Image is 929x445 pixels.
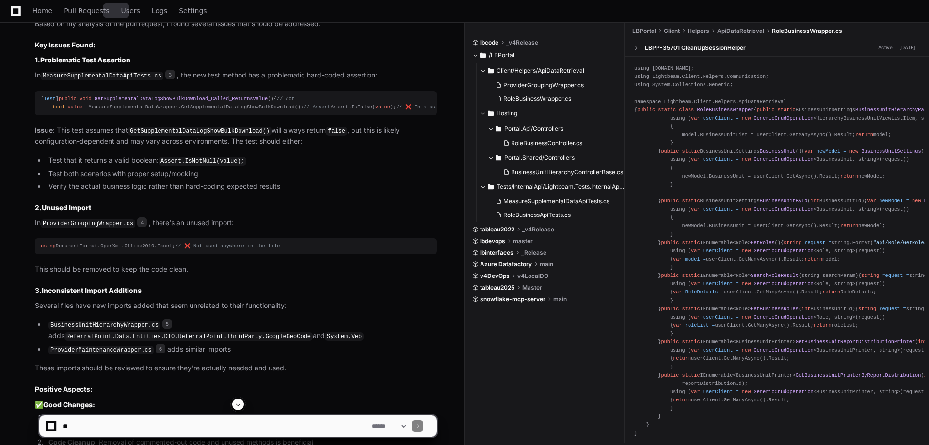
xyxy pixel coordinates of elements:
[796,372,921,378] span: GetBusinessUnitPrinterByReportDistribution
[691,115,700,121] span: var
[64,332,313,341] code: ReferralPoint.Data.Entities.DTO.ReferralPoint.ThridParty.GoogleGeoCode
[682,306,700,312] span: static
[679,107,694,113] span: class
[553,295,567,303] span: main
[688,27,709,35] span: Helpers
[736,389,739,395] span: =
[35,300,437,311] p: Several files have new imports added that seem unrelated to their functionality:
[899,44,915,51] div: [DATE]
[488,121,629,137] button: Portal.Api/Controllers
[480,295,545,303] span: snowflake-mcp-server
[488,107,494,119] svg: Directory
[906,198,909,204] span: =
[35,286,437,295] h3: 3.
[396,104,558,110] span: // ❌ This assumes the method will always return false
[121,8,140,14] span: Users
[742,314,751,320] span: new
[658,107,676,113] span: static
[504,125,563,133] span: Portal.Api/Controllers
[760,148,796,154] span: BusinessUnit
[40,56,130,64] strong: Problematic Test Assertion
[503,198,609,205] span: MeasureSupplementalDataApiTests.cs
[807,198,864,204] span: ( BusinessUnitId)
[796,339,915,345] span: GetBusinessUnitReportDistributionPrinter
[661,339,679,345] span: public
[496,152,501,164] svg: Directory
[822,289,840,295] span: return
[480,106,625,121] button: Hosting
[682,198,700,204] span: static
[855,132,873,138] span: return
[703,314,733,320] span: userClient
[42,203,91,212] strong: Unused Import
[41,72,163,80] code: MeasureSupplementalDataApiTests.cs
[152,8,167,14] span: Logs
[882,273,903,278] span: request
[480,179,625,195] button: Tests/InternalApi/Lightbeam.Tests.InternalApi.Tests/Tests
[53,104,65,110] span: bool
[137,217,147,227] span: 4
[661,240,679,246] span: public
[703,389,733,395] span: userClient
[41,219,135,228] code: ProviderGroupingWrapper.cs
[736,248,739,254] span: =
[721,289,724,295] span: =
[497,183,625,191] span: Tests/InternalApi/Lightbeam.Tests.InternalApi.Tests/Tests
[35,363,437,374] p: These imports should be reviewed to ensure they're actually needed and used.
[41,243,56,249] span: using
[784,240,801,246] span: string
[664,27,680,35] span: Client
[35,18,437,30] p: Based on my analysis of the pull request, I found several issues that should be addressed:
[35,217,437,229] p: In , there's an unused import:
[691,156,700,162] span: var
[179,8,207,14] span: Settings
[697,107,753,113] span: RoleBusinessWrapper
[35,70,437,81] p: In , the new test method has a problematic hard-coded assertion:
[159,157,246,166] code: Assert.IsNotNull(value);
[879,306,900,312] span: request
[480,249,513,257] span: lbinterfaces
[861,273,879,278] span: string
[175,243,280,249] span: // ❌ Not used anywhere in the file
[703,347,733,353] span: userClient
[875,43,896,52] span: Active
[804,240,825,246] span: request
[804,256,822,262] span: return
[506,39,538,46] span: _v4Release
[751,240,774,246] span: GetRoles
[472,47,617,63] button: /LBPortal
[59,96,274,102] span: ()
[867,198,876,204] span: var
[736,115,739,121] span: =
[480,284,514,292] span: tableau2025
[703,248,733,254] span: userClient
[32,8,52,14] span: Home
[685,289,718,295] span: RoleDetails
[754,281,814,287] span: GenericCrudOperation
[59,96,77,102] span: public
[46,344,437,355] li: adds similar imports
[503,211,571,219] span: RoleBusinessApiTests.cs
[757,107,775,113] span: public
[326,127,347,136] code: false
[685,322,709,328] span: roleList
[511,169,623,176] span: BusinessUnitHierarchyControllerBase.cs
[325,332,364,341] code: System.Web
[682,339,700,345] span: static
[703,156,733,162] span: userClient
[492,208,619,222] button: RoleBusinessApiTests.cs
[492,78,619,92] button: ProviderGroupingWrapper.cs
[778,107,796,113] span: static
[685,256,700,262] span: model
[489,51,514,59] span: /LBPortal
[736,281,739,287] span: =
[754,314,814,320] span: GenericCrudOperation
[480,49,486,61] svg: Directory
[717,27,764,35] span: ApiDataRetrieval
[522,284,542,292] span: Master
[840,223,858,229] span: return
[513,237,533,245] span: master
[843,148,846,154] span: =
[80,96,92,102] span: void
[492,195,619,208] button: MeasureSupplementalDataApiTests.cs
